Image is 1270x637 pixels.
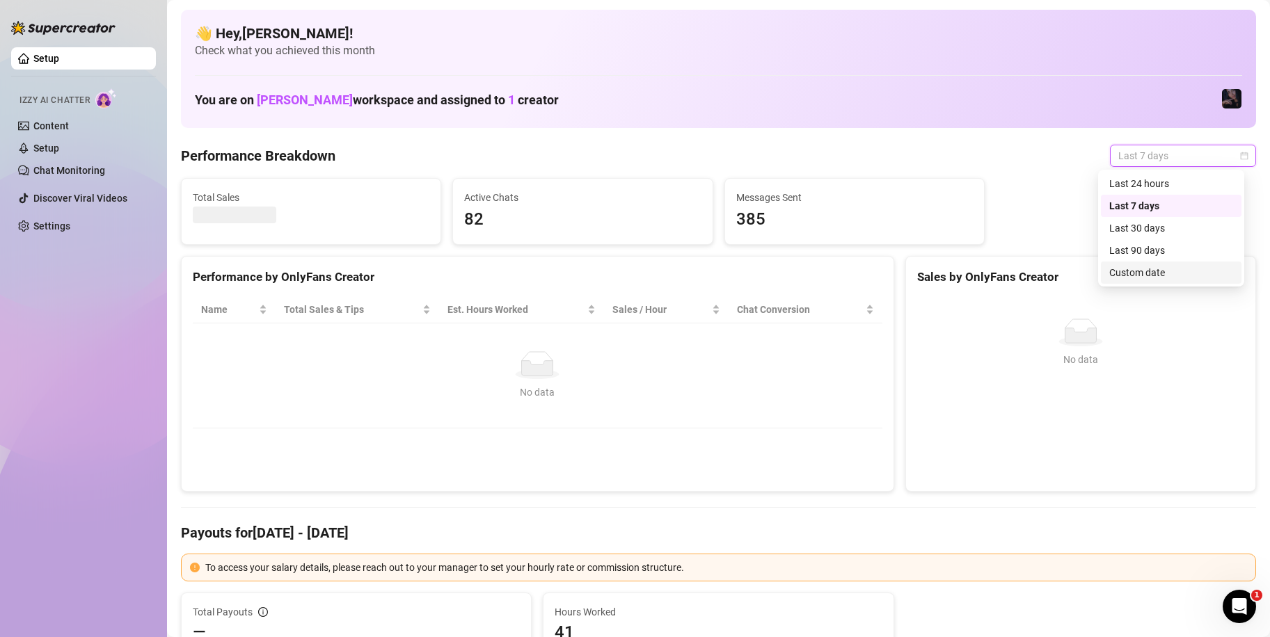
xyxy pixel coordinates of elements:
[1109,265,1233,280] div: Custom date
[181,146,335,166] h4: Performance Breakdown
[190,563,200,572] span: exclamation-circle
[1240,152,1248,160] span: calendar
[612,302,709,317] span: Sales / Hour
[917,268,1244,287] div: Sales by OnlyFans Creator
[276,296,440,323] th: Total Sales & Tips
[736,190,973,205] span: Messages Sent
[33,143,59,154] a: Setup
[1101,261,1241,284] div: Custom date
[464,190,701,205] span: Active Chats
[1222,89,1241,108] img: CYBERGIRL
[1223,590,1256,623] iframe: Intercom live chat
[1251,590,1262,601] span: 1
[193,296,276,323] th: Name
[193,190,429,205] span: Total Sales
[284,302,420,317] span: Total Sales & Tips
[447,302,585,317] div: Est. Hours Worked
[193,604,253,620] span: Total Payouts
[508,92,515,107] span: 1
[257,92,353,107] span: [PERSON_NAME]
[1109,176,1233,191] div: Last 24 hours
[33,53,59,64] a: Setup
[95,88,117,108] img: AI Chatter
[1101,195,1241,217] div: Last 7 days
[736,207,973,233] span: 385
[201,302,256,317] span: Name
[207,385,868,400] div: No data
[737,302,862,317] span: Chat Conversion
[195,24,1242,43] h4: 👋 Hey, [PERSON_NAME] !
[1118,145,1248,166] span: Last 7 days
[1101,172,1241,195] div: Last 24 hours
[181,523,1256,542] h4: Payouts for [DATE] - [DATE]
[33,220,70,232] a: Settings
[555,604,882,620] span: Hours Worked
[258,607,268,617] span: info-circle
[1101,239,1241,261] div: Last 90 days
[193,268,882,287] div: Performance by OnlyFans Creator
[33,193,127,204] a: Discover Viral Videos
[19,94,90,107] span: Izzy AI Chatter
[729,296,882,323] th: Chat Conversion
[33,120,69,131] a: Content
[195,92,559,108] h1: You are on workspace and assigned to creator
[464,207,701,233] span: 82
[1109,243,1233,258] div: Last 90 days
[1109,198,1233,213] div: Last 7 days
[11,21,116,35] img: logo-BBDzfeDw.svg
[604,296,729,323] th: Sales / Hour
[205,560,1247,575] div: To access your salary details, please reach out to your manager to set your hourly rate or commis...
[923,352,1239,367] div: No data
[1109,220,1233,236] div: Last 30 days
[1101,217,1241,239] div: Last 30 days
[195,43,1242,58] span: Check what you achieved this month
[33,165,105,176] a: Chat Monitoring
